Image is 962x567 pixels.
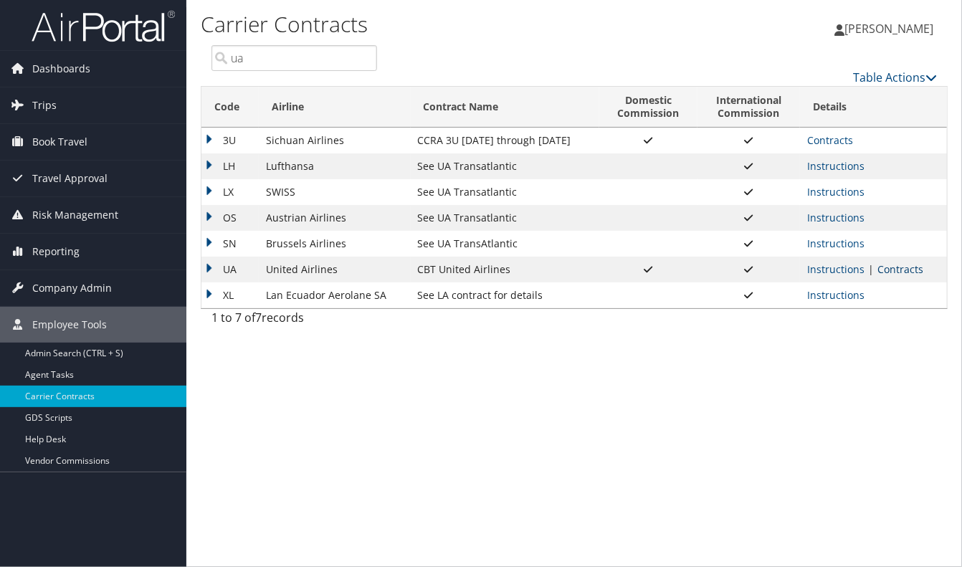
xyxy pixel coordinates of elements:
[807,211,865,224] a: View Ticketing Instructions
[259,128,411,153] td: Sichuan Airlines
[259,87,411,128] th: Airline: activate to sort column ascending
[411,282,599,308] td: See LA contract for details
[211,309,377,333] div: 1 to 7 of records
[32,124,87,160] span: Book Travel
[201,153,259,179] td: LH
[201,87,259,128] th: Code: activate to sort column descending
[411,231,599,257] td: See UA TransAtlantic
[32,234,80,270] span: Reporting
[807,262,865,276] a: View Ticketing Instructions
[259,231,411,257] td: Brussels Airlines
[807,237,865,250] a: View Ticketing Instructions
[807,159,865,173] a: View Ticketing Instructions
[32,87,57,123] span: Trips
[32,51,90,87] span: Dashboards
[201,257,259,282] td: UA
[865,262,877,276] span: |
[599,87,697,128] th: DomesticCommission: activate to sort column ascending
[259,282,411,308] td: Lan Ecuador Aerolane SA
[411,128,599,153] td: CCRA 3U [DATE] through [DATE]
[411,87,599,128] th: Contract Name: activate to sort column ascending
[32,161,108,196] span: Travel Approval
[201,282,259,308] td: XL
[201,9,699,39] h1: Carrier Contracts
[259,205,411,231] td: Austrian Airlines
[807,185,865,199] a: View Ticketing Instructions
[211,45,377,71] input: Search
[201,128,259,153] td: 3U
[32,270,112,306] span: Company Admin
[255,310,262,325] span: 7
[697,87,800,128] th: InternationalCommission: activate to sort column ascending
[32,307,107,343] span: Employee Tools
[411,257,599,282] td: CBT United Airlines
[32,197,118,233] span: Risk Management
[259,257,411,282] td: United Airlines
[853,70,937,85] a: Table Actions
[800,87,947,128] th: Details: activate to sort column ascending
[844,21,933,37] span: [PERSON_NAME]
[807,133,853,147] a: View Contracts
[834,7,948,50] a: [PERSON_NAME]
[201,205,259,231] td: OS
[411,179,599,205] td: See UA Transatlantic
[259,179,411,205] td: SWISS
[32,9,175,43] img: airportal-logo.png
[411,153,599,179] td: See UA Transatlantic
[259,153,411,179] td: Lufthansa
[411,205,599,231] td: See UA Transatlantic
[201,231,259,257] td: SN
[807,288,865,302] a: View Ticketing Instructions
[877,262,923,276] a: View Contracts
[201,179,259,205] td: LX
